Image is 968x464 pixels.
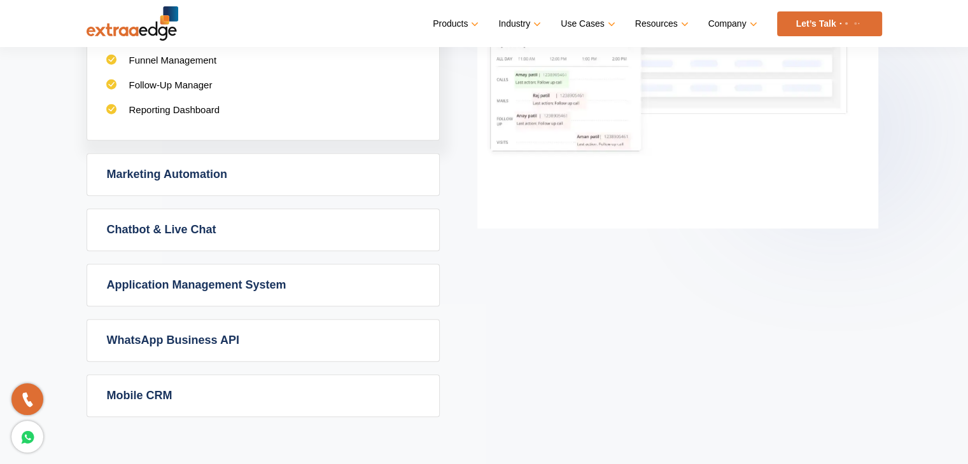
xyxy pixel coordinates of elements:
[87,154,439,195] a: Marketing Automation
[87,264,439,306] a: Application Management System
[87,375,439,416] a: Mobile CRM
[777,11,882,36] a: Let’s Talk
[708,15,755,33] a: Company
[106,54,420,79] li: Funnel Management
[433,15,476,33] a: Products
[106,79,420,104] li: Follow-Up Manager
[635,15,686,33] a: Resources
[87,320,439,361] a: WhatsApp Business API
[87,209,439,250] a: Chatbot & Live Chat
[106,104,420,128] li: Reporting Dashboard
[561,15,612,33] a: Use Cases
[498,15,538,33] a: Industry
